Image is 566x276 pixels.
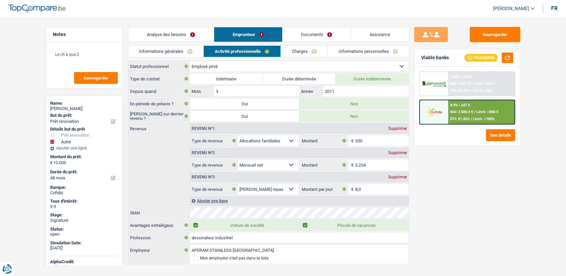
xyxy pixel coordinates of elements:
label: Type de revenus [190,184,238,195]
img: TopCompare Logo [8,4,66,12]
label: Revenus [128,123,190,131]
div: Signature [50,218,119,223]
a: Informations personnelles [328,46,409,57]
div: Supprimer [387,175,409,179]
div: fr [551,5,558,11]
label: Type de revenus [190,160,238,170]
img: AlphaCredit [422,80,446,88]
span: / [471,117,472,121]
div: Ajouter une ligne [190,196,409,206]
label: Montant [300,135,348,146]
label: Durée indéterminée [336,73,409,84]
label: Année [299,86,323,97]
div: [DATE] [50,245,119,251]
a: Emprunteur [214,27,282,42]
label: Pécule de vacances [299,220,409,231]
label: Intérimaire [190,73,263,84]
label: Non [299,98,409,109]
div: [PERSON_NAME] [50,106,119,111]
div: Supprimer [387,127,409,131]
label: Non [299,111,409,122]
span: Limit: >750 € [473,81,495,86]
div: Taux d'intérêt: [50,199,119,204]
span: Limit: <65% [473,89,493,93]
span: / [474,110,475,114]
span: € [348,184,355,195]
a: Assurance [351,27,409,42]
label: Oui [190,98,299,109]
div: Revenu nº2 [190,151,217,155]
div: Viable banks [421,55,449,61]
label: Mois [190,86,214,97]
button: Sauvegarder [470,27,520,42]
label: Depuis quand [128,86,190,97]
div: Refused [50,265,119,270]
input: AAAA [323,86,408,97]
span: / [471,89,472,93]
span: € [50,160,53,166]
div: Cofidis [50,190,119,196]
div: 8.9% | 247 € [450,103,470,107]
div: Status: [50,227,119,232]
a: Charges [281,46,328,57]
label: [PERSON_NAME] sur dernier revenu ? [128,111,190,122]
span: Limit: <100% [473,117,495,121]
span: € [348,135,355,146]
span: NAI: 2 247 € [450,81,470,86]
div: Revenu nº1 [190,127,217,131]
label: Type de contrat [128,73,190,84]
input: Cherchez votre employeur [190,245,409,255]
label: IBAN [128,207,190,218]
label: Durée du prêt: [50,169,117,175]
label: En période de préavis ? [128,98,190,109]
a: Analyse des besoins [128,27,214,42]
label: Montant du prêt: [50,154,117,160]
span: € [348,160,355,170]
img: Cofidis [422,106,446,118]
span: Sauvegarder [84,76,108,80]
label: Statut professionnel [128,61,190,72]
label: Oui [190,111,299,122]
div: AlphaCredit: [50,259,119,265]
a: Activité professionnelle [204,46,280,57]
span: DTI: 34.47% [450,89,470,93]
div: Supprimer [387,151,409,155]
a: Informations générales [128,46,204,57]
span: / [471,81,472,86]
div: open [50,232,119,237]
label: Employeur [128,245,190,255]
label: But du prêt: [50,113,117,118]
label: Type de revenus [190,135,238,146]
div: Banque: [50,185,119,190]
a: [PERSON_NAME] [488,3,535,14]
div: Détails but du prêt [50,127,119,132]
div: Revenu nº3 [190,175,217,179]
span: NAI: 2 580,3 € [450,110,473,114]
label: Montant par jour [300,184,348,195]
label: Voiture de société [190,220,299,231]
div: Simulation Date: [50,240,119,246]
span: DTI: 31.45% [450,117,470,121]
span: [PERSON_NAME] [493,6,529,11]
label: Durée déterminée [263,73,336,84]
label: Montant [300,160,348,170]
label: Profession [128,232,190,243]
input: MM [214,86,299,97]
h5: Notes [53,32,116,37]
div: Incomplete [464,54,498,61]
div: Name: [50,101,119,106]
div: Ajouter une ligne [50,146,119,150]
button: See details [486,129,515,141]
div: 8.49% | 245 € [450,75,472,79]
div: 9.9 [50,204,119,209]
span: Limit: >800 € [476,110,498,114]
label: Avantages extralégaux [128,220,190,231]
div: Stage: [50,212,119,218]
div: Mon employeur n’est pas dans la liste [200,256,268,260]
button: Sauvegarder [74,72,118,84]
a: Documents [282,27,351,42]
